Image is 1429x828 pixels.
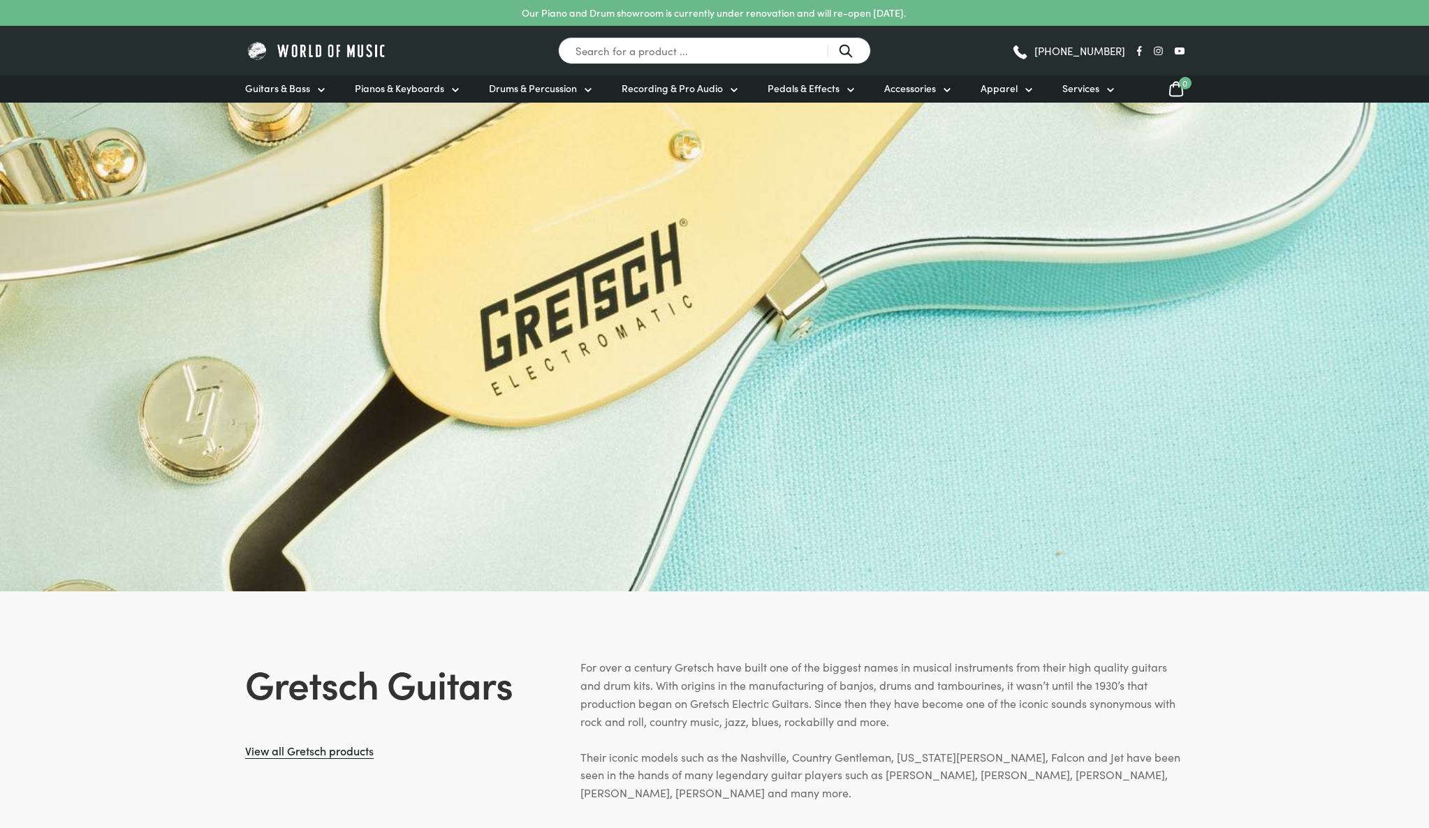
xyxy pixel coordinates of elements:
[580,658,1185,731] p: For over a century Gretsch have built one of the biggest names in musical instruments from their ...
[1034,45,1125,56] span: [PHONE_NUMBER]
[768,81,840,96] span: Pedals & Effects
[489,81,577,96] span: Drums & Percussion
[245,743,374,759] a: View all Gretsch products
[884,81,936,96] span: Accessories
[355,81,444,96] span: Pianos & Keyboards
[1062,81,1099,96] span: Services
[622,81,723,96] span: Recording & Pro Audio
[1179,77,1192,89] span: 0
[558,37,871,64] input: Search for a product ...
[522,6,906,20] p: Our Piano and Drum showroom is currently under renovation and will re-open [DATE].
[245,81,310,96] span: Guitars & Bass
[981,81,1018,96] span: Apparel
[1226,674,1429,828] iframe: Chat with our support team
[245,658,513,709] h1: Gretsch Guitars
[1011,40,1125,61] a: [PHONE_NUMBER]
[245,40,388,61] img: World of Music
[580,748,1185,803] p: Their iconic models such as the Nashville, Country Gentleman, [US_STATE][PERSON_NAME], Falcon and...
